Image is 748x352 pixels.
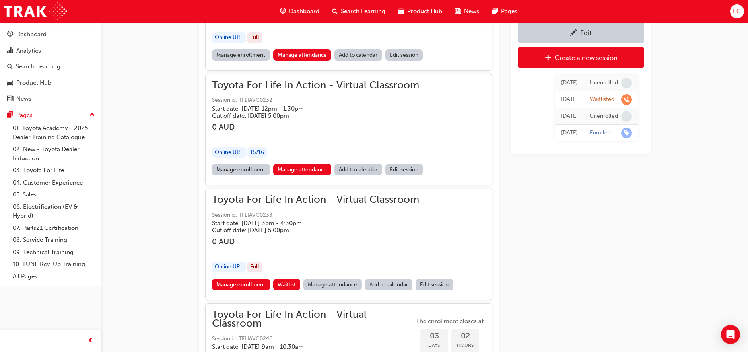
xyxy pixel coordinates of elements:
div: Tue Jun 24 2025 14:29:21 GMT+1000 (Australian Eastern Standard Time) [561,95,578,104]
a: 07. Parts21 Certification [10,222,98,234]
a: news-iconNews [449,3,486,19]
span: Product Hub [407,7,442,16]
a: 10. TUNE Rev-Up Training [10,258,98,270]
span: guage-icon [7,31,13,38]
div: Edit [580,29,592,37]
span: learningRecordVerb_NONE-icon [621,111,632,122]
a: 01. Toyota Academy - 2025 Dealer Training Catalogue [10,122,98,143]
a: 02. New - Toyota Dealer Induction [10,143,98,164]
span: news-icon [455,6,461,16]
div: Wed Jun 18 2025 08:51:03 GMT+1000 (Australian Eastern Standard Time) [561,128,578,138]
span: pages-icon [7,112,13,119]
a: Edit session [416,279,453,290]
h5: Start date: [DATE] 9am - 10:30am [212,343,401,350]
div: Full [247,262,262,272]
a: Edit session [385,164,423,175]
a: Edit session [385,49,423,61]
span: Session id: TFLIAVC0232 [212,96,419,105]
div: Unenrolled [590,79,618,87]
div: Online URL [212,262,246,272]
div: Product Hub [16,78,51,88]
span: plus-icon [545,54,552,62]
a: Trak [4,2,67,20]
h3: 0 AUD [212,237,419,246]
a: All Pages [10,270,98,283]
a: Dashboard [3,27,98,42]
div: Enrolled [590,129,611,137]
a: Manage enrollment [212,49,270,61]
span: Session id: TFLIAVC0240 [212,334,414,344]
div: Create a new session [555,54,618,62]
a: search-iconSearch Learning [326,3,392,19]
a: Add to calendar [365,279,413,290]
a: Manage enrollment [212,164,270,175]
div: News [16,94,31,103]
button: Toyota For Life In Action - Virtual ClassroomSession id: TFLIAVC0233Start date: [DATE] 3pm - 4:30... [212,195,486,293]
span: learningRecordVerb_WAITLIST-icon [621,94,632,105]
span: The enrollment closes at [414,317,486,326]
button: Pages [3,108,98,123]
a: Manage attendance [273,49,332,61]
div: Open Intercom Messenger [721,325,740,344]
span: chart-icon [7,47,13,54]
a: Manage enrollment [212,279,270,290]
span: news-icon [7,95,13,103]
span: learningRecordVerb_ENROLL-icon [621,128,632,138]
div: Analytics [16,46,41,55]
span: Session id: TFLIAVC0233 [212,211,419,220]
a: 09. Technical Training [10,246,98,259]
div: Pages [16,111,33,120]
span: Toyota For Life In Action - Virtual Classroom [212,310,414,328]
div: Online URL [212,32,246,43]
a: Manage attendance [303,279,362,290]
a: Manage attendance [273,164,332,175]
span: pages-icon [492,6,498,16]
span: pencil-icon [570,29,577,37]
div: Dashboard [16,30,47,39]
a: 03. Toyota For Life [10,164,98,177]
button: DashboardAnalyticsSearch LearningProduct HubNews [3,25,98,108]
span: Toyota For Life In Action - Virtual Classroom [212,81,419,90]
span: Pages [501,7,517,16]
span: EC [733,7,741,16]
span: learningRecordVerb_NONE-icon [621,78,632,88]
h5: Start date: [DATE] 3pm - 4:30pm [212,220,406,227]
a: 06. Electrification (EV & Hybrid) [10,201,98,222]
a: 08. Service Training [10,234,98,246]
div: Online URL [212,147,246,158]
span: search-icon [332,6,338,16]
div: Search Learning [16,62,60,71]
span: car-icon [398,6,404,16]
h5: Cut off date: [DATE] 5:00pm [212,112,406,119]
span: 03 [420,332,448,341]
span: Days [420,341,448,350]
div: Waitlisted [590,96,614,103]
a: Product Hub [3,76,98,90]
h5: Cut off date: [DATE] 5:00pm [212,227,406,234]
a: guage-iconDashboard [274,3,326,19]
a: News [3,91,98,106]
a: 05. Sales [10,189,98,201]
div: Wed Jun 18 2025 09:09:20 GMT+1000 (Australian Eastern Standard Time) [561,112,578,121]
span: News [464,7,479,16]
span: Dashboard [289,7,319,16]
span: Toyota For Life In Action - Virtual Classroom [212,195,419,204]
span: up-icon [89,110,95,120]
span: guage-icon [280,6,286,16]
span: prev-icon [87,336,93,346]
button: EC [730,4,744,18]
a: Analytics [3,43,98,58]
div: Tue Jun 24 2025 14:41:26 GMT+1000 (Australian Eastern Standard Time) [561,78,578,88]
span: 02 [451,332,479,341]
button: Toyota For Life In Action - Virtual ClassroomSession id: TFLIAVC0232Start date: [DATE] 12pm - 1:3... [212,81,486,179]
span: search-icon [7,63,13,70]
a: car-iconProduct Hub [392,3,449,19]
h3: 0 AUD [212,123,419,132]
div: 15 / 16 [247,147,267,158]
h5: Start date: [DATE] 12pm - 1:30pm [212,105,406,112]
a: Edit [518,21,644,43]
a: Add to calendar [334,49,382,61]
a: Create a new session [518,47,644,68]
div: Full [247,32,262,43]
